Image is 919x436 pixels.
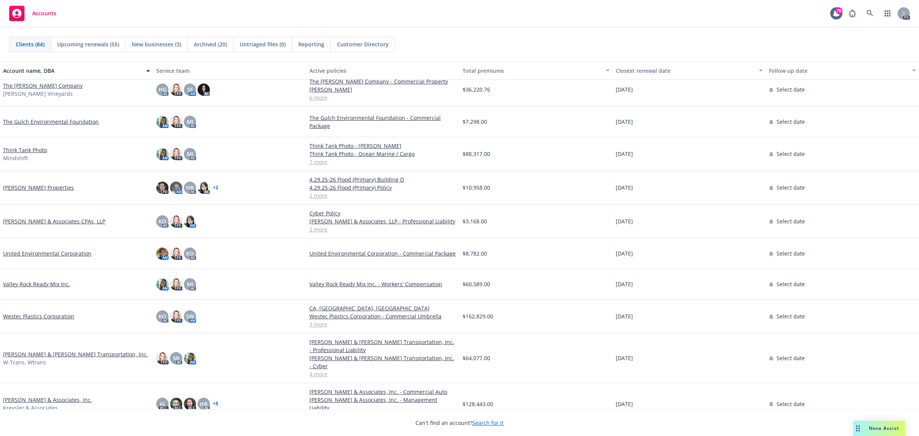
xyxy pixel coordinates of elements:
[777,400,805,408] span: Select date
[186,312,194,320] span: SW
[3,90,73,98] span: [PERSON_NAME] Vineyards
[309,320,456,328] a: 3 more
[309,370,456,378] a: 4 more
[198,84,210,96] img: photo
[309,354,456,370] a: [PERSON_NAME] & [PERSON_NAME] Transportation, Inc. - Cyber
[309,217,456,225] a: [PERSON_NAME] & Associates, LLP - Professional Liability
[194,40,227,48] span: Archived (20)
[309,114,456,130] a: The Gulch Environmental Foundation - Commercial Package
[616,85,633,93] span: [DATE]
[463,67,601,75] div: Total premiums
[213,185,218,190] a: + 2
[616,249,633,257] span: [DATE]
[616,354,633,362] span: [DATE]
[187,85,193,93] span: SF
[186,184,194,192] span: HB
[309,67,456,75] div: Active policies
[156,352,168,364] img: photo
[3,396,92,404] a: [PERSON_NAME] & Associates, Inc.
[853,421,863,436] div: Drag to move
[472,419,504,426] a: Search for it
[616,67,754,75] div: Closest renewal date
[159,312,166,320] span: KO
[3,82,83,90] a: The [PERSON_NAME] Company
[309,304,456,312] a: CA, [GEOGRAPHIC_DATA], [GEOGRAPHIC_DATA]
[3,146,47,154] a: Think Tank Photo
[6,3,59,24] a: Accounts
[132,40,181,48] span: New businesses (3)
[3,184,74,192] a: [PERSON_NAME] Properties
[616,184,633,192] span: [DATE]
[309,192,456,200] a: 2 more
[463,249,487,257] span: $8,782.00
[309,77,456,85] a: The [PERSON_NAME] Company - Commercial Property
[198,182,210,194] img: photo
[309,175,456,184] a: 4.29.25-26 Flood (Primary) Building D
[309,209,456,217] a: Cyber Policy
[463,312,493,320] span: $162,829.00
[187,150,193,158] span: MJ
[880,6,895,21] a: Switch app
[616,280,633,288] span: [DATE]
[153,61,306,80] button: Service team
[616,312,633,320] span: [DATE]
[187,280,193,288] span: MJ
[777,354,805,362] span: Select date
[309,338,456,354] a: [PERSON_NAME] & [PERSON_NAME] Transportation, Inc. - Professional Liability
[170,248,182,260] img: photo
[170,215,182,228] img: photo
[463,217,487,225] span: $3,168.00
[309,150,456,158] a: Think Tank Photo - Ocean Marine / Cargo
[463,150,490,158] span: $88,317.00
[309,312,456,320] a: Westec Plastics Corporation - Commercial Umbrella
[156,116,168,128] img: photo
[853,421,905,436] button: Nova Assist
[156,278,168,290] img: photo
[845,6,860,21] a: Report a Bug
[463,184,490,192] span: $10,958.00
[200,400,208,408] span: HB
[156,248,168,260] img: photo
[186,249,194,257] span: KO
[463,118,487,126] span: $7,298.00
[616,118,633,126] span: [DATE]
[3,67,142,75] div: Account name, DBA
[187,118,193,126] span: MJ
[3,312,74,320] a: Westec Plastics Corporation
[777,184,805,192] span: Select date
[170,398,182,410] img: photo
[463,400,493,408] span: $128,443.00
[616,217,633,225] span: [DATE]
[309,396,456,412] a: [PERSON_NAME] & Associates, Inc. - Management Liability
[766,61,919,80] button: Follow up date
[159,217,166,225] span: KO
[777,217,805,225] span: Select date
[862,6,878,21] a: Search
[3,154,28,162] span: Mindshift
[3,118,99,126] a: The Gulch Environmental Foundation
[616,150,633,158] span: [DATE]
[213,402,218,406] a: + 5
[616,400,633,408] span: [DATE]
[309,158,456,166] a: 7 more
[160,400,165,408] span: JG
[3,217,105,225] a: [PERSON_NAME] & Associates CPAs, LLP
[173,354,180,362] span: MJ
[184,215,196,228] img: photo
[613,61,766,80] button: Closest renewal date
[463,280,490,288] span: $60,589.00
[156,182,168,194] img: photo
[16,40,44,48] span: Clients (84)
[777,85,805,93] span: Select date
[769,67,908,75] div: Follow up date
[309,249,456,257] a: United Environmental Corporation - Commercial Package
[170,84,182,96] img: photo
[32,10,56,16] span: Accounts
[463,354,490,362] span: $64,077.00
[869,425,899,431] span: Nova Assist
[777,118,805,126] span: Select date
